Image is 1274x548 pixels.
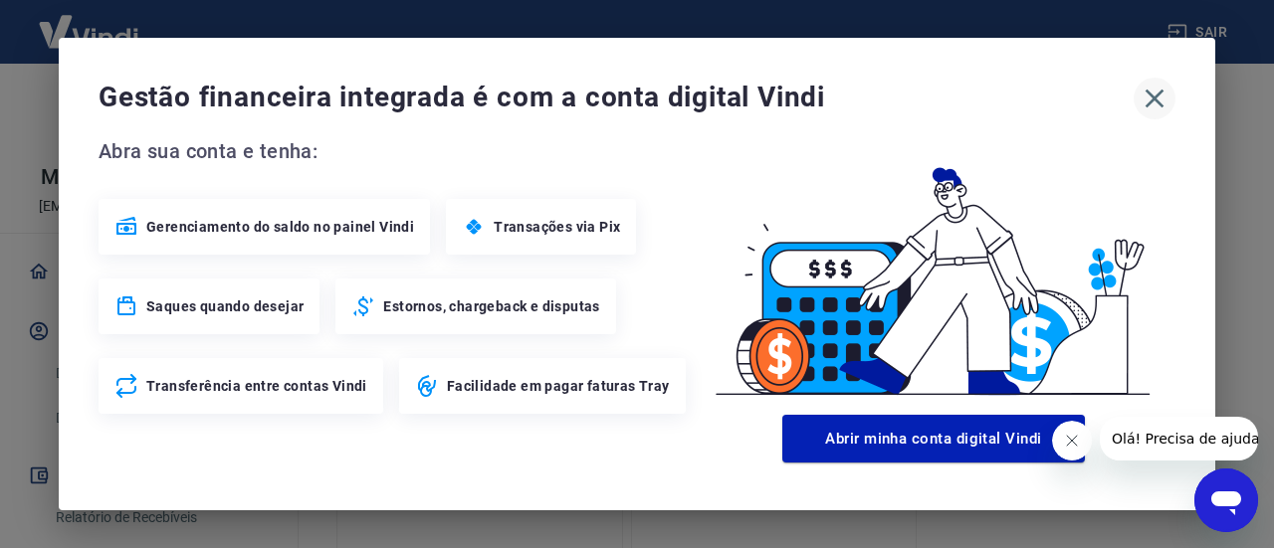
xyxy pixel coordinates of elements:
span: Transações via Pix [494,217,620,237]
iframe: Botão para abrir a janela de mensagens [1194,468,1258,532]
span: Saques quando desejar [146,296,304,316]
button: Abrir minha conta digital Vindi [782,415,1085,462]
iframe: Mensagem da empresa [1100,417,1258,460]
span: Gerenciamento do saldo no painel Vindi [146,217,414,237]
span: Abra sua conta e tenha: [99,135,692,167]
span: Olá! Precisa de ajuda? [12,14,167,30]
span: Facilidade em pagar faturas Tray [447,376,670,396]
span: Transferência entre contas Vindi [146,376,367,396]
span: Gestão financeira integrada é com a conta digital Vindi [99,78,1134,117]
iframe: Fechar mensagem [1052,421,1092,460]
img: Good Billing [692,135,1175,407]
span: Estornos, chargeback e disputas [383,296,599,316]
